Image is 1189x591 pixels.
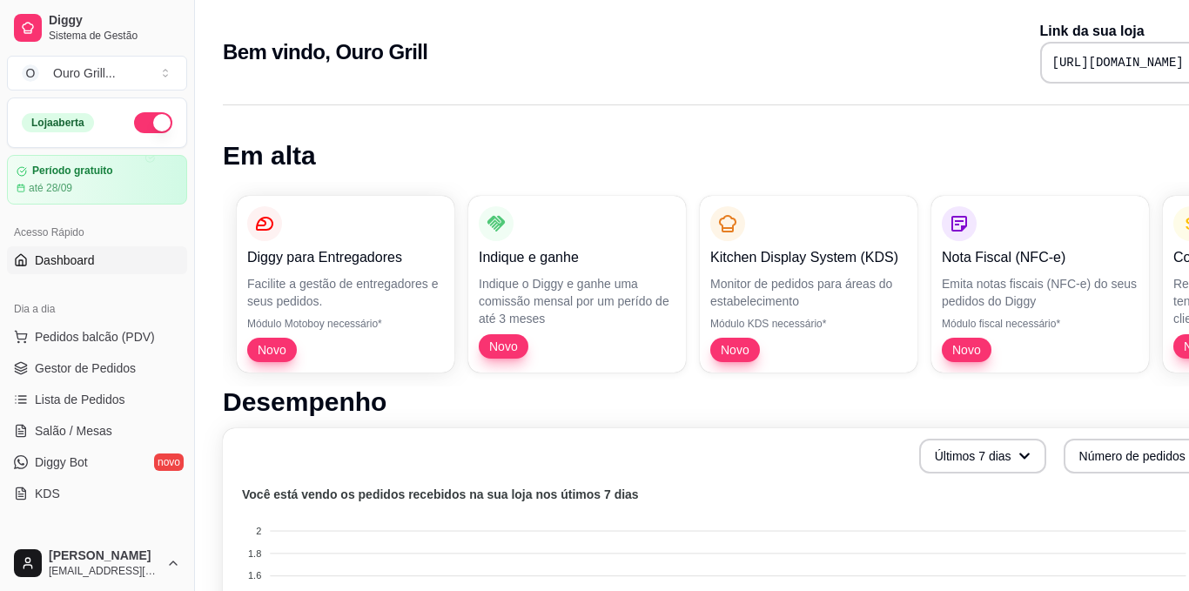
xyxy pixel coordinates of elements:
p: Módulo Motoboy necessário* [247,317,444,331]
button: Alterar Status [134,112,172,133]
span: Novo [482,338,525,355]
div: Ouro Grill ... [53,64,116,82]
div: Dia a dia [7,295,187,323]
a: Lista de Pedidos [7,386,187,413]
span: Diggy Bot [35,453,88,471]
tspan: 1.6 [248,570,261,581]
pre: [URL][DOMAIN_NAME] [1052,54,1184,71]
div: Acesso Rápido [7,218,187,246]
p: Monitor de pedidos para áreas do estabelecimento [710,275,907,310]
div: Catálogo [7,528,187,556]
span: Novo [945,341,988,359]
span: Salão / Mesas [35,422,112,440]
a: Dashboard [7,246,187,274]
p: Módulo fiscal necessário* [942,317,1139,331]
a: Diggy Botnovo [7,448,187,476]
a: Período gratuitoaté 28/09 [7,155,187,205]
span: O [22,64,39,82]
a: KDS [7,480,187,507]
p: Diggy para Entregadores [247,247,444,268]
span: Sistema de Gestão [49,29,180,43]
button: Nota Fiscal (NFC-e)Emita notas fiscais (NFC-e) do seus pedidos do DiggyMódulo fiscal necessário*Novo [931,196,1149,373]
button: Últimos 7 dias [919,439,1046,473]
span: Novo [714,341,756,359]
p: Emita notas fiscais (NFC-e) do seus pedidos do Diggy [942,275,1139,310]
button: Pedidos balcão (PDV) [7,323,187,351]
div: Loja aberta [22,113,94,132]
p: Nota Fiscal (NFC-e) [942,247,1139,268]
p: Indique e ganhe [479,247,675,268]
text: Você está vendo os pedidos recebidos na sua loja nos útimos 7 dias [242,487,639,501]
span: Dashboard [35,252,95,269]
p: Módulo KDS necessário* [710,317,907,331]
a: DiggySistema de Gestão [7,7,187,49]
button: [PERSON_NAME][EMAIL_ADDRESS][DOMAIN_NAME] [7,542,187,584]
span: KDS [35,485,60,502]
span: Lista de Pedidos [35,391,125,408]
p: Kitchen Display System (KDS) [710,247,907,268]
p: Indique o Diggy e ganhe uma comissão mensal por um perído de até 3 meses [479,275,675,327]
a: Gestor de Pedidos [7,354,187,382]
article: Período gratuito [32,165,113,178]
span: [PERSON_NAME] [49,548,159,564]
article: até 28/09 [29,181,72,195]
button: Diggy para EntregadoresFacilite a gestão de entregadores e seus pedidos.Módulo Motoboy necessário... [237,196,454,373]
a: Salão / Mesas [7,417,187,445]
p: Facilite a gestão de entregadores e seus pedidos. [247,275,444,310]
span: Novo [251,341,293,359]
span: Gestor de Pedidos [35,359,136,377]
h2: Bem vindo, Ouro Grill [223,38,427,66]
span: Pedidos balcão (PDV) [35,328,155,346]
tspan: 2 [256,526,261,536]
span: [EMAIL_ADDRESS][DOMAIN_NAME] [49,564,159,578]
button: Kitchen Display System (KDS)Monitor de pedidos para áreas do estabelecimentoMódulo KDS necessário... [700,196,917,373]
button: Select a team [7,56,187,91]
span: Diggy [49,13,180,29]
tspan: 1.8 [248,548,261,559]
button: Indique e ganheIndique o Diggy e ganhe uma comissão mensal por um perído de até 3 mesesNovo [468,196,686,373]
